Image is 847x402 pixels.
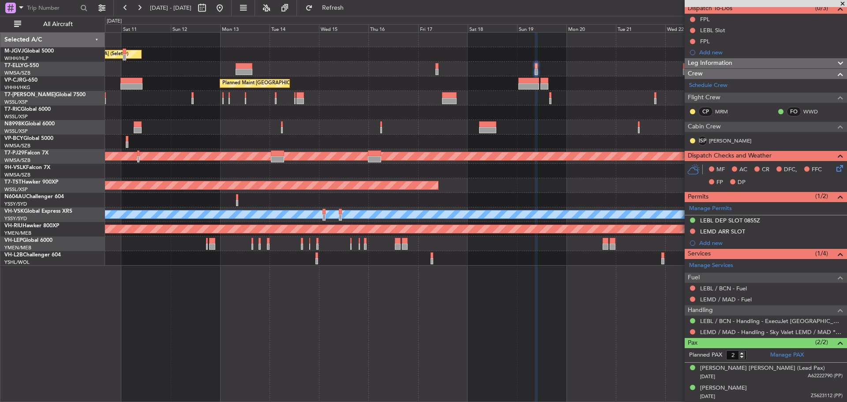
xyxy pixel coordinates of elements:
[4,143,30,149] a: WMSA/SZB
[4,78,22,83] span: VP-CJR
[4,244,31,251] a: YMEN/MEB
[418,24,468,32] div: Fri 17
[319,24,368,32] div: Wed 15
[700,38,710,45] div: FPL
[787,107,801,116] div: FO
[4,223,22,229] span: VH-RIU
[812,165,822,174] span: FFC
[468,24,517,32] div: Sat 18
[222,77,370,90] div: Planned Maint [GEOGRAPHIC_DATA] ([GEOGRAPHIC_DATA] Intl)
[811,392,843,400] span: Z5623112 (PP)
[700,317,843,325] a: LEBL / BCN - Handling - ExecuJet [GEOGRAPHIC_DATA] [PERSON_NAME]/BCN
[688,249,711,259] span: Services
[689,261,733,270] a: Manage Services
[4,121,55,127] a: N8998KGlobal 6000
[4,63,39,68] a: T7-ELLYG-550
[689,351,722,360] label: Planned PAX
[815,4,828,13] span: (0/3)
[4,172,30,178] a: WMSA/SZB
[688,151,772,161] span: Dispatch Checks and Weather
[700,393,715,400] span: [DATE]
[709,137,751,145] a: [PERSON_NAME]
[4,180,58,185] a: T7-TSTHawker 900XP
[688,58,732,68] span: Leg Information
[4,238,22,243] span: VH-LEP
[688,122,721,132] span: Cabin Crew
[4,194,26,199] span: N604AU
[4,157,30,164] a: WMSA/SZB
[688,4,732,14] span: Dispatch To-Dos
[4,165,50,170] a: 9H-VSLKFalcon 7X
[689,204,732,213] a: Manage Permits
[4,252,61,258] a: VH-L2BChallenger 604
[700,26,725,34] div: LEBL Slot
[689,81,727,90] a: Schedule Crew
[220,24,270,32] div: Mon 13
[762,165,769,174] span: CR
[4,194,64,199] a: N604AUChallenger 604
[4,136,23,141] span: VP-BCY
[700,15,710,23] div: FPL
[4,92,86,98] a: T7-[PERSON_NAME]Global 7500
[815,249,828,258] span: (1/4)
[688,93,720,103] span: Flight Crew
[700,364,825,373] div: [PERSON_NAME] [PERSON_NAME] (Lead Pax)
[665,24,715,32] div: Wed 22
[700,373,715,380] span: [DATE]
[715,108,735,116] a: MRM
[4,49,24,54] span: M-JGVJ
[4,63,24,68] span: T7-ELLY
[4,128,28,135] a: WSSL/XSP
[4,201,27,207] a: YSSY/SYD
[4,107,21,112] span: T7-RIC
[4,230,31,237] a: YMEN/MEB
[4,186,28,193] a: WSSL/XSP
[4,70,30,76] a: WMSA/SZB
[815,192,828,201] span: (1/2)
[566,24,616,32] div: Mon 20
[4,99,28,105] a: WSSL/XSP
[27,1,78,15] input: Trip Number
[4,121,25,127] span: N8998K
[517,24,566,32] div: Sun 19
[700,228,745,235] div: LEMD ARR SLOT
[688,192,708,202] span: Permits
[699,49,843,56] div: Add new
[4,165,26,170] span: 9H-VSLK
[815,338,828,347] span: (2/2)
[4,259,30,266] a: YSHL/WOL
[121,24,171,32] div: Sat 11
[4,150,49,156] a: T7-PJ29Falcon 7X
[738,178,746,187] span: DP
[698,136,707,146] div: ISP
[171,24,220,32] div: Sun 12
[739,165,747,174] span: AC
[688,273,700,283] span: Fuel
[107,18,122,25] div: [DATE]
[616,24,665,32] div: Tue 21
[688,338,697,348] span: Pax
[700,296,752,303] a: LEMD / MAD - Fuel
[784,165,797,174] span: DFC,
[4,209,72,214] a: VH-VSKGlobal Express XRS
[4,113,28,120] a: WSSL/XSP
[4,55,29,62] a: WIHH/HLP
[23,21,93,27] span: All Aircraft
[4,92,56,98] span: T7-[PERSON_NAME]
[698,107,713,116] div: CP
[4,223,59,229] a: VH-RIUHawker 800XP
[716,178,723,187] span: FP
[700,217,760,224] div: LEBL DEP SLOT 0855Z
[4,136,53,141] a: VP-BCYGlobal 5000
[4,49,54,54] a: M-JGVJGlobal 5000
[270,24,319,32] div: Tue 14
[803,108,823,116] a: WWD
[4,180,22,185] span: T7-TST
[700,285,747,292] a: LEBL / BCN - Fuel
[4,209,24,214] span: VH-VSK
[4,238,52,243] a: VH-LEPGlobal 6000
[808,372,843,380] span: A62222790 (PP)
[4,107,51,112] a: T7-RICGlobal 6000
[368,24,418,32] div: Thu 16
[688,69,703,79] span: Crew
